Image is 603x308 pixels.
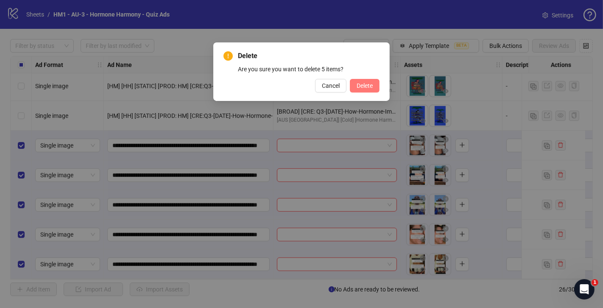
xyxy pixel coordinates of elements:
span: Delete [238,51,380,61]
span: 1 [592,279,598,286]
button: Cancel [315,79,346,92]
iframe: Intercom live chat [574,279,595,300]
span: Delete [357,82,373,89]
div: Are you sure you want to delete 5 items? [238,64,380,74]
button: Delete [350,79,380,92]
span: exclamation-circle [223,51,233,61]
span: Cancel [322,82,340,89]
